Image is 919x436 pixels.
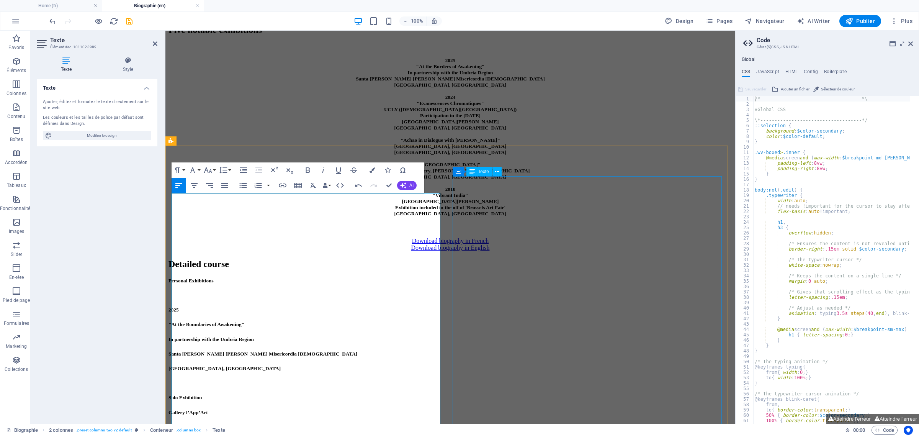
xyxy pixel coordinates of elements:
[736,364,754,370] div: 51
[736,321,754,327] div: 43
[770,85,811,94] button: Ajouter un fichier
[172,162,186,178] button: Paragraph Format
[301,162,315,178] button: Bold (Ctrl+B)
[887,15,916,27] button: Plus
[282,162,297,178] button: Subscript
[736,182,754,187] div: 17
[382,178,396,193] button: Confirm (Ctrl+⏎)
[736,118,754,123] div: 5
[11,251,23,257] p: Slider
[736,220,754,225] div: 24
[8,44,24,51] p: Favoris
[102,2,204,10] h4: Biographie (en)
[7,113,25,120] p: Contenu
[399,16,427,26] button: 100%
[291,178,305,193] button: Insert Table
[316,162,330,178] button: Italic (Ctrl+I)
[665,17,693,25] span: Design
[3,276,567,282] h5: 2025
[736,209,754,214] div: 22
[3,291,567,297] h5: "At the Boundaries of Awakening"
[736,187,754,193] div: 18
[736,402,754,407] div: 58
[3,306,567,312] h5: In partnership with the Umbria Region
[745,17,784,25] span: Navigateur
[396,162,410,178] button: Special Characters
[662,15,697,27] button: Design
[176,426,201,435] span: . columns-box
[736,225,754,230] div: 25
[736,112,754,118] div: 4
[736,139,754,144] div: 9
[736,177,754,182] div: 16
[275,178,290,193] button: Insert Link
[736,107,754,112] div: 3
[821,85,855,94] span: Sélecteur de couleur
[351,178,366,193] button: Undo (Ctrl+Z)
[826,414,873,424] button: Atteindre l'erreur
[736,391,754,397] div: 56
[904,426,913,435] button: Usercentrics
[217,162,232,178] button: Line Height
[812,85,856,94] button: Sélecteur de couleur
[3,247,48,253] strong: Personal Exhibitions
[736,123,754,128] div: 6
[736,166,754,171] div: 14
[757,37,913,44] h2: Code
[853,426,865,435] span: 00 00
[736,150,754,155] div: 11
[380,162,395,178] button: Icons
[736,370,754,375] div: 52
[736,375,754,380] div: 53
[409,183,414,188] span: AI
[7,90,26,97] p: Colonnes
[736,423,754,429] div: 62
[785,69,798,77] h4: HTML
[331,162,346,178] button: Underline (Ctrl+U)
[99,57,158,73] h4: Style
[3,297,30,303] p: Pied de page
[757,44,898,51] h3: Gérer (S)CSS, JS & HTML
[43,115,151,127] div: Les couleurs et les tailles de police par défaut sont définies dans Design.
[736,295,754,300] div: 38
[3,379,567,385] h5: Gallery l’App’Art
[478,169,489,174] span: Texte
[742,15,787,27] button: Navigateur
[109,16,118,26] button: reload
[736,230,754,236] div: 26
[736,214,754,220] div: 23
[411,16,423,26] h6: 100%
[3,364,567,370] h5: Solo Exhibition
[125,17,134,26] i: Enregistrer (Ctrl+S)
[742,69,750,77] h4: CSS
[662,15,697,27] div: Design (Ctrl+Alt+Y)
[875,426,894,435] span: Code
[124,16,134,26] button: save
[890,17,912,25] span: Plus
[736,134,754,139] div: 8
[9,274,24,280] p: En-tête
[213,426,225,435] span: Cliquez pour sélectionner. Double-cliquez pour modifier.
[267,162,281,178] button: Superscript
[736,413,754,418] div: 60
[736,279,754,284] div: 35
[845,426,865,435] h6: Durée de la session
[736,407,754,413] div: 59
[43,131,151,140] button: Modifier le design
[736,305,754,311] div: 40
[736,144,754,150] div: 10
[50,37,157,44] h2: Texte
[366,178,381,193] button: Redo (Ctrl+Shift+Z)
[736,289,754,295] div: 37
[736,348,754,354] div: 48
[4,320,29,326] p: Formulaires
[736,380,754,386] div: 54
[736,236,754,241] div: 27
[736,241,754,246] div: 28
[251,178,265,193] button: Ordered List
[736,359,754,364] div: 50
[265,178,271,193] button: Ordered List
[48,17,57,26] i: Annuler : Modifier le texte (Ctrl+Z)
[736,343,754,348] div: 47
[135,428,138,432] i: Cet élément est une présélection personnalisable.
